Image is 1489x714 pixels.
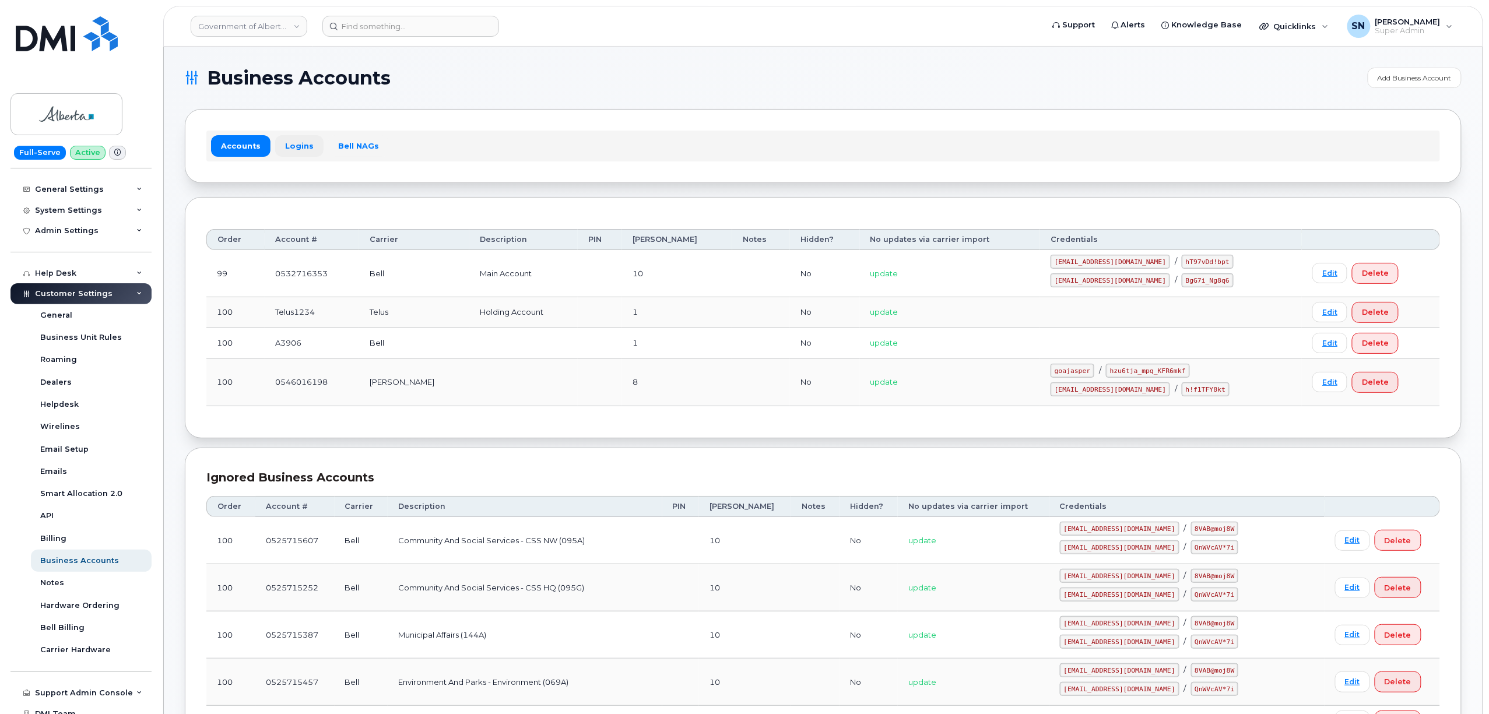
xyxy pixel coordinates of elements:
button: Delete [1352,302,1399,323]
span: / [1099,365,1101,375]
a: Edit [1335,671,1370,692]
td: Bell [335,517,388,564]
td: 0525715607 [255,517,335,564]
td: No [840,659,898,706]
span: update [908,583,936,592]
td: 8 [622,359,732,406]
span: / [1184,571,1186,580]
td: 1 [622,328,732,359]
code: goajasper [1051,364,1094,378]
button: Delete [1375,577,1421,598]
th: Notes [791,496,840,517]
code: [EMAIL_ADDRESS][DOMAIN_NAME] [1060,635,1179,649]
td: 10 [699,611,791,659]
span: / [1184,618,1186,627]
button: Delete [1352,372,1399,393]
code: [EMAIL_ADDRESS][DOMAIN_NAME] [1060,588,1179,602]
td: Municipal Affairs (144A) [388,611,662,659]
td: No [790,250,860,297]
th: PIN [578,229,622,250]
a: Accounts [211,135,271,156]
span: / [1184,684,1186,693]
span: Delete [1362,268,1389,279]
span: update [870,307,898,316]
td: No [790,359,860,406]
span: Delete [1385,582,1411,593]
code: [EMAIL_ADDRESS][DOMAIN_NAME] [1051,273,1170,287]
code: 8VAB@moj8W [1191,616,1239,630]
button: Delete [1375,671,1421,692]
td: Environment And Parks - Environment (069A) [388,659,662,706]
td: No [790,297,860,328]
code: [EMAIL_ADDRESS][DOMAIN_NAME] [1060,616,1179,630]
code: [EMAIL_ADDRESS][DOMAIN_NAME] [1060,569,1179,583]
th: Order [206,496,255,517]
span: / [1175,275,1177,284]
th: Hidden? [790,229,860,250]
code: h!f1TFY8kt [1182,382,1230,396]
th: Carrier [335,496,388,517]
span: / [1184,665,1186,674]
td: Main Account [469,250,578,297]
button: Delete [1375,624,1421,645]
td: 100 [206,328,265,359]
td: 10 [699,659,791,706]
td: Bell [335,659,388,706]
th: No updates via carrier import [898,496,1049,517]
code: [EMAIL_ADDRESS][DOMAIN_NAME] [1060,663,1179,677]
code: QnWVcAV*7i [1191,588,1239,602]
td: 0525715387 [255,611,335,659]
td: 100 [206,297,265,328]
code: 8VAB@moj8W [1191,663,1239,677]
span: / [1184,589,1186,599]
th: Description [388,496,662,517]
code: QnWVcAV*7i [1191,540,1239,554]
th: Hidden? [840,496,898,517]
span: update [870,377,898,386]
a: Add Business Account [1368,68,1462,88]
span: Delete [1385,535,1411,546]
td: Bell [335,564,388,611]
span: Delete [1362,307,1389,318]
th: Description [469,229,578,250]
span: / [1184,542,1186,551]
a: Edit [1335,578,1370,598]
td: Bell [359,250,469,297]
code: BgG7i_Ng8q6 [1182,273,1234,287]
a: Edit [1312,372,1347,392]
td: Community And Social Services - CSS HQ (095G) [388,564,662,611]
td: Community And Social Services - CSS NW (095A) [388,517,662,564]
th: Credentials [1040,229,1302,250]
span: Delete [1385,676,1411,687]
span: Delete [1362,377,1389,388]
div: Ignored Business Accounts [206,469,1440,486]
td: 0532716353 [265,250,359,297]
th: No updates via carrier import [860,229,1041,250]
td: 10 [622,250,732,297]
a: Edit [1335,530,1370,551]
td: 100 [206,659,255,706]
a: Edit [1312,263,1347,283]
button: Delete [1352,333,1399,354]
td: 0525715457 [255,659,335,706]
td: No [840,564,898,611]
td: No [840,611,898,659]
a: Bell NAGs [328,135,389,156]
th: Account # [265,229,359,250]
code: [EMAIL_ADDRESS][DOMAIN_NAME] [1051,255,1170,269]
span: / [1184,523,1186,533]
td: 100 [206,517,255,564]
span: update [908,536,936,545]
th: Credentials [1049,496,1325,517]
button: Delete [1352,263,1399,284]
td: 0525715252 [255,564,335,611]
th: Account # [255,496,335,517]
span: / [1184,636,1186,646]
th: Order [206,229,265,250]
th: Notes [732,229,790,250]
td: 100 [206,564,255,611]
span: Delete [1385,629,1411,641]
td: No [790,328,860,359]
code: hzu6tja_mpq_KFR6mkf [1106,364,1189,378]
span: update [870,338,898,347]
